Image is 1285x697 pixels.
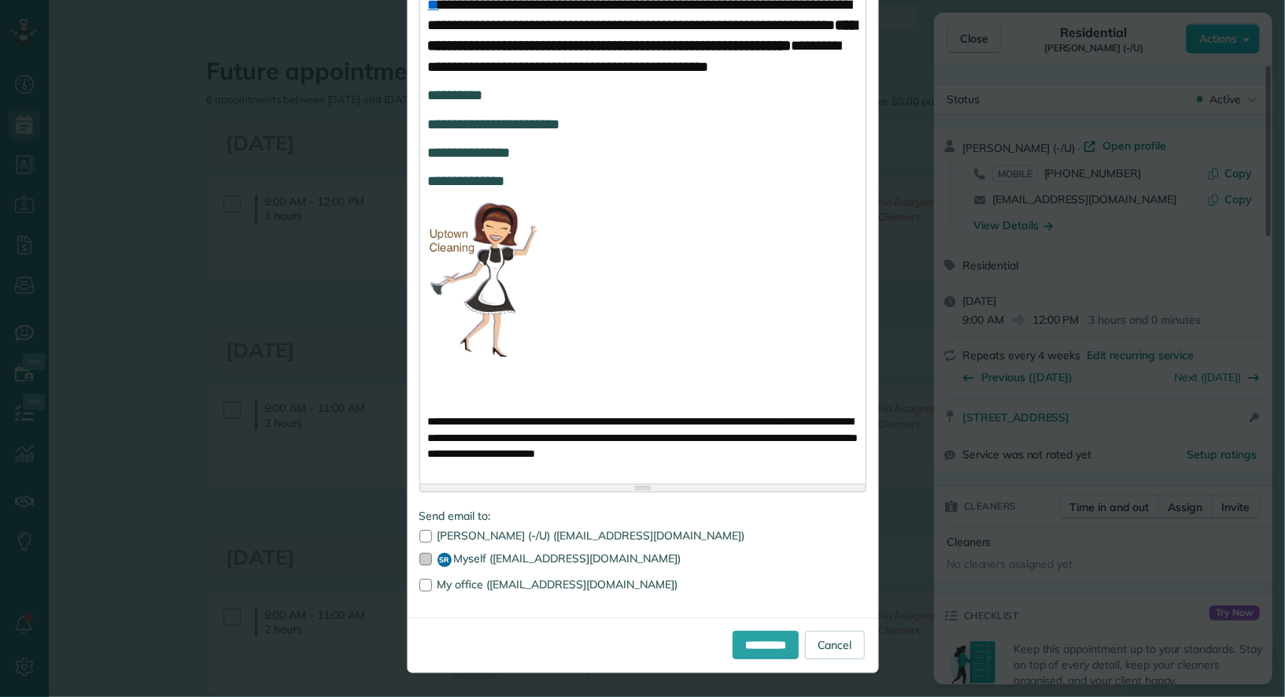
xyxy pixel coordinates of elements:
label: My office ([EMAIL_ADDRESS][DOMAIN_NAME]) [419,579,866,590]
span: SR [438,553,452,567]
label: Send email to: [419,508,866,524]
label: Myself ([EMAIL_ADDRESS][DOMAIN_NAME]) [419,553,866,567]
label: [PERSON_NAME] (-/U) ([EMAIL_ADDRESS][DOMAIN_NAME]) [419,530,866,541]
div: Resize [420,484,866,491]
a: Cancel [805,631,865,659]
